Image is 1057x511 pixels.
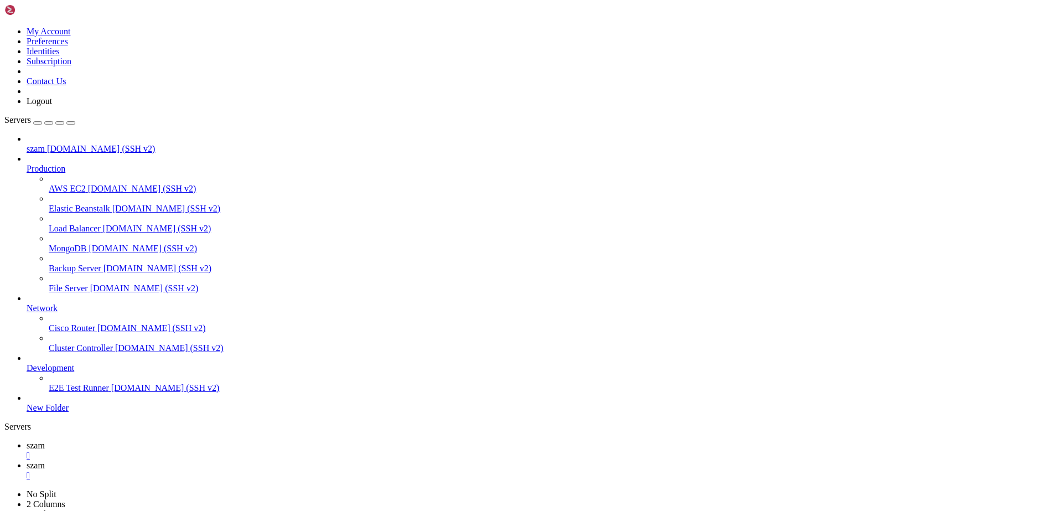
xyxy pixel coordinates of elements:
[49,194,1053,214] li: Elastic Beanstalk [DOMAIN_NAME] (SSH v2)
[4,296,911,306] x-row: You feel a little bilious. You are starting to feel rather hot and uncomfortable.
[27,144,45,153] span: szam
[4,249,911,259] x-row: You feel able to focus yourself towards your opponent again.
[4,155,911,164] x-row: /send excavate rubble with shovel
[27,441,45,450] span: szam
[49,244,86,253] span: MongoDB
[103,264,212,273] span: [DOMAIN_NAME] (SSH v2)
[4,277,911,287] x-row: You attempt to execute Tiger Flanks The Dragon at the vast shadow-immersed dragon!
[27,441,1053,461] a: szam
[115,343,224,353] span: [DOMAIN_NAME] (SSH v2)
[4,117,911,127] x-row: /def -F -mregexp -n1 -t"vast shadow-immersed dragon died\.$" subterranean_dragon_died = \
[27,37,68,46] a: Preferences
[49,224,101,233] span: Load Balancer
[4,99,911,108] x-row: /fight_se /fight_s /fight_sw /fight_w /fight_w /fight_w /fight_d
[27,134,1053,154] li: szam [DOMAIN_NAME] (SSH v2)
[4,381,911,390] x-row: Get what?
[4,61,911,70] x-row: /set fight_targets=towering expansive [DEMOGRAPHIC_DATA] ogre|vast shadow-immersed dragon|
[28,428,32,437] div: (5, 45)
[4,390,9,400] div: (0, 41)
[49,214,1053,234] li: Load Balancer [DOMAIN_NAME] (SSH v2)
[4,23,911,33] x-row: You attempt to execute Dragon Unleashes Fire at the vast shadow-immersed dragon!
[4,221,911,230] x-row: You feel ready to use a special attack form again.
[49,343,1053,353] a: Cluster Controller [DOMAIN_NAME] (SSH v2)
[27,47,60,56] a: Identities
[27,56,71,66] a: Subscription
[4,155,911,164] x-row: Your attack mildly cuts the vast shadow-immersed dragon in the scaled body!
[4,230,911,240] x-row: You begin preparations to use a special attack form.
[27,154,1053,293] li: Production
[4,362,911,371] x-row: You feel calm again.
[4,334,9,343] span: ~
[4,400,911,409] x-row: _________Genesis_________________________________________________________________________________...
[49,224,1053,234] a: Load Balancer [DOMAIN_NAME] (SSH v2)
[111,383,220,393] span: [DOMAIN_NAME] (SSH v2)
[27,293,1053,353] li: Network
[4,4,68,16] img: Shellngn
[49,383,1053,393] a: E2E Test Runner [DOMAIN_NAME] (SSH v2)
[49,383,109,393] span: E2E Test Runner
[27,96,52,106] a: Logout
[47,144,156,153] span: [DOMAIN_NAME] (SSH v2)
[4,343,911,353] x-row: The vast shadow-immersed dragon died.
[49,204,1053,214] a: Elastic Beanstalk [DOMAIN_NAME] (SSH v2)
[4,211,911,221] x-row: You barely scrape the vast shadow-immersed dragon's scaled left wing with your blackened magnific...
[4,174,911,183] x-row: /def -F -mregexp -t"^(Using the shovel you manage to move most|With the shovel you excavate)" sub...
[49,323,95,333] span: Cisco Router
[27,499,65,509] a: 2 Columns
[4,146,911,155] x-row: /send wield shovel %;\
[4,146,911,155] x-row: You attempt to execute Tiger Faces Dragon at the vast shadow-immersed dragon!
[4,4,911,14] x-row: /set fight_area_name=Subterranean level three
[4,371,911,381] x-row: You find no such living creature.
[27,461,45,470] span: szam
[4,42,911,51] x-row: /set current_path=0
[4,324,9,333] span: ~
[27,363,1053,373] a: Development
[27,363,74,373] span: Development
[4,287,911,296] x-row: ;anguished roar of some ancient, slumbering beast disturbed from its rest.
[49,184,86,193] span: AWS EC2
[4,183,911,193] x-row: longsword.
[49,174,1053,194] li: AWS EC2 [DOMAIN_NAME] (SSH v2)
[4,422,1053,432] div: Servers
[4,249,911,259] x-row: ;suddenly, staggering you as you try to move. Dirt and rocks begin to fall from
[4,127,911,136] x-row: You feel calm again.
[88,184,196,193] span: [DOMAIN_NAME] (SSH v2)
[4,115,75,125] a: Servers
[49,234,1053,254] li: MongoDB [DOMAIN_NAME] (SSH v2)
[4,80,911,89] x-row: You begin preparations to use a special attack form.
[4,353,911,362] x-row: You killed the vast shadow-immersed dragon.
[4,306,911,315] x-row: Excuse yourself! You burp rudely.
[27,471,1053,481] a: 
[4,306,911,315] x-row: ;You regain your balance as the earthquake subsides.
[4,400,9,409] span: ~
[27,164,65,173] span: Production
[49,204,110,213] span: Elastic Beanstalk
[4,193,911,202] x-row: You feel the blackened magnificent longsword slice deeper than expected.
[27,403,1053,413] a: New Folder
[4,61,911,70] x-row: You graze the vast shadow-immersed dragon's scaled body with your blackened magnificent longsword.
[4,51,911,61] x-row: /set temp_fight_path=0
[4,409,9,418] span: ~
[90,283,199,293] span: [DOMAIN_NAME] (SSH v2)
[27,393,1053,413] li: New Folder
[49,313,1053,333] li: Cisco Router [DOMAIN_NAME] (SSH v2)
[4,136,911,146] x-row: You graze the vast shadow-immersed dragon's scaled left wing with your blackened magnificent long...
[27,403,69,412] span: New Folder
[4,371,9,380] span: ~
[4,164,911,174] x-row: The vast shadow-immersed dragon spews forked arcs of crackling blue-white energy at you from her ...
[27,27,71,36] a: My Account
[4,277,911,287] x-row: ;The ground beneath you [MEDICAL_DATA] with a deep, guttural groan, like the
[4,287,911,296] x-row: Your attack badly slashes the vast shadow-immersed dragon in the scaled tail!
[4,70,911,80] x-row: You feel ready to use a special attack form again.
[4,70,911,80] x-row: /set fight_area=/fight_d /fight_nw /fight_n /fight_w /fight_nw /fight_n /fight_nw /fight_nw \
[49,323,1053,333] a: Cisco Router [DOMAIN_NAME] (SSH v2)
[4,14,911,23] x-row: /set fight_path=0
[49,343,113,353] span: Cluster Controller
[4,202,911,211] x-row: /def -F -mregexp -n1 -t"^You meticulously extricate the remaining" subterranean_skeleton = \
[4,80,911,89] x-row: /fight_d /fight_w /fight_w /fight_sw /fight_sw /fight_sw /fight_d \
[103,224,211,233] span: [DOMAIN_NAME] (SSH v2)
[4,174,911,183] x-row: Driving the blade of your azure rune-etched longsword deeply into the vast shadow-immersed dragon...
[4,33,911,42] x-row: /set fight_script_delay=1
[49,184,1053,194] a: AWS EC2 [DOMAIN_NAME] (SSH v2)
